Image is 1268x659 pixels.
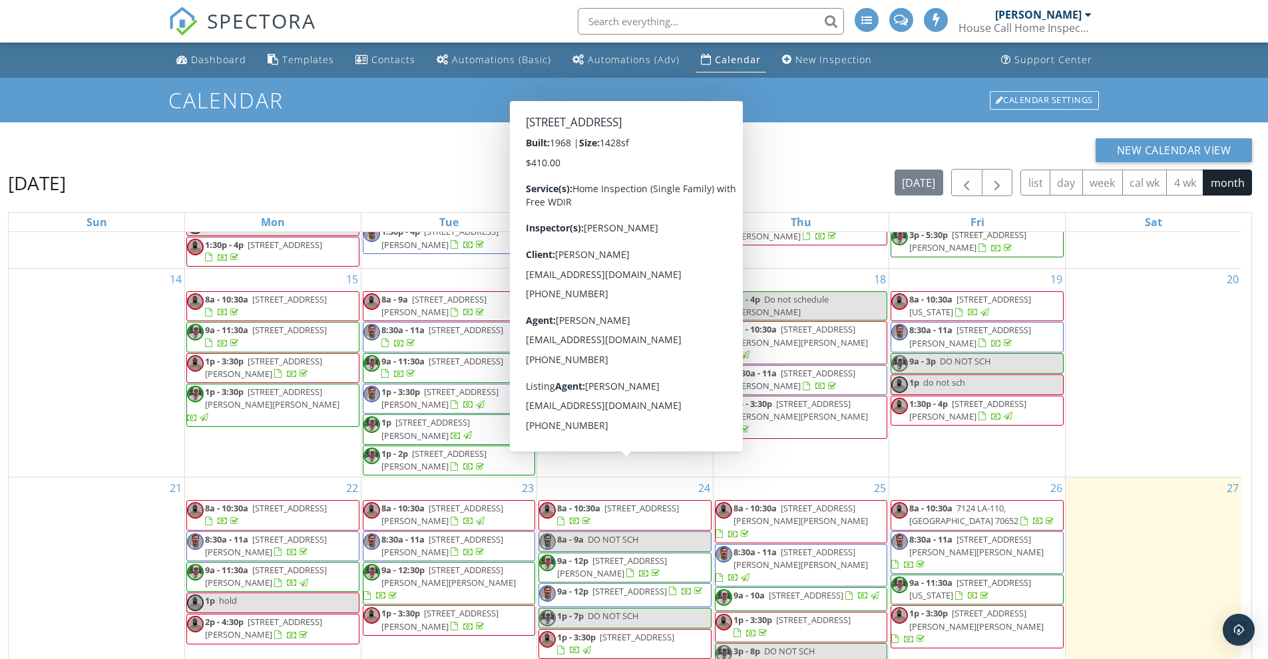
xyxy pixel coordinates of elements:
[909,502,1056,527] a: 8a - 10:30a 7124 LA-110, [GEOGRAPHIC_DATA] 70652
[252,324,327,336] span: [STREET_ADDRESS]
[187,386,204,402] img: 20200526_134352.jpg
[363,355,380,372] img: 20200526_134352.jpg
[891,324,908,340] img: 20231015_143153.jpg
[381,355,503,380] a: 9a - 11:30a [STREET_ADDRESS]
[891,398,908,414] img: 20230626_133733.jpg
[909,577,1031,601] span: [STREET_ADDRESS][US_STATE]
[371,53,415,66] div: Contacts
[940,355,990,367] span: DO NOT SCH
[734,398,772,410] span: 1p - 3:30p
[696,48,766,72] a: Calendar
[557,585,705,597] a: 9a - 12p [STREET_ADDRESS]
[716,614,732,630] img: 20230626_133733.jpg
[539,345,692,382] a: 1p - 3:30p [STREET_ADDRESS][PERSON_NAME][PERSON_NAME]
[9,269,185,477] td: Go to September 14, 2025
[205,564,327,589] span: [STREET_ADDRESS][PERSON_NAME]
[557,225,596,237] span: 1p - 3:30p
[205,324,327,348] a: 9a - 11:30a [STREET_ADDRESS]
[262,48,339,72] a: Templates
[891,575,1064,604] a: 9a - 11:30a [STREET_ADDRESS][US_STATE]
[909,398,1026,422] span: [STREET_ADDRESS][PERSON_NAME]
[734,502,868,527] span: [STREET_ADDRESS][PERSON_NAME][PERSON_NAME]
[716,589,732,606] img: 20200526_134352.jpg
[1224,477,1241,499] a: Go to September 27, 2025
[889,269,1066,477] td: Go to September 19, 2025
[557,293,600,305] span: 9a - 11:30a
[248,239,322,251] span: [STREET_ADDRESS]
[891,605,1064,648] a: 1p - 3:30p [STREET_ADDRESS][PERSON_NAME][PERSON_NAME]
[205,533,327,558] span: [STREET_ADDRESS][PERSON_NAME]
[381,293,487,318] a: 8a - 9a [STREET_ADDRESS][PERSON_NAME]
[871,269,889,290] a: Go to September 18, 2025
[187,386,339,423] a: 1p - 3:30p [STREET_ADDRESS][PERSON_NAME][PERSON_NAME]
[1048,269,1065,290] a: Go to September 19, 2025
[205,502,327,527] a: 8a - 10:30a [STREET_ADDRESS]
[205,564,248,576] span: 9a - 11:30a
[891,607,908,624] img: 20230626_133733.jpg
[431,48,556,72] a: Automations (Basic)
[891,396,1064,426] a: 1:30p - 4p [STREET_ADDRESS][PERSON_NAME]
[734,546,868,571] span: [STREET_ADDRESS][PERSON_NAME][PERSON_NAME]
[363,564,516,601] a: 9a - 12:30p [STREET_ADDRESS][PERSON_NAME][PERSON_NAME]
[538,553,712,583] a: 9a - 12p [STREET_ADDRESS][PERSON_NAME]
[381,448,487,472] a: 1p - 2p [STREET_ADDRESS][PERSON_NAME]
[909,293,1031,318] span: [STREET_ADDRESS][US_STATE]
[734,323,777,335] span: 8a - 10:30a
[715,612,888,642] a: 1p - 3:30p [STREET_ADDRESS]
[363,324,380,340] img: 20231015_143153.jpg
[381,607,499,632] a: 1p - 3:30p [STREET_ADDRESS][PERSON_NAME]
[539,293,556,310] img: 20200526_134352.jpg
[592,585,667,597] span: [STREET_ADDRESS]
[186,500,359,530] a: 8a - 10:30a [STREET_ADDRESS]
[958,21,1092,35] div: House Call Home Inspection- Lake Charles, LA
[187,324,204,340] img: 20200526_134352.jpg
[557,345,692,370] span: [STREET_ADDRESS][PERSON_NAME][PERSON_NAME]
[205,502,248,514] span: 8a - 10:30a
[557,502,600,514] span: 8a - 10:30a
[186,614,359,644] a: 2p - 4:30p [STREET_ADDRESS][PERSON_NAME]
[186,353,359,383] a: 1p - 3:30p [STREET_ADDRESS][PERSON_NAME]
[167,269,184,290] a: Go to September 14, 2025
[186,384,359,427] a: 1p - 3:30p [STREET_ADDRESS][PERSON_NAME][PERSON_NAME]
[381,533,503,558] a: 8:30a - 11a [STREET_ADDRESS][PERSON_NAME]
[557,502,679,527] a: 8a - 10:30a [STREET_ADDRESS]
[381,502,503,527] a: 8a - 10:30a [STREET_ADDRESS][PERSON_NAME]
[716,323,732,340] img: 20230626_133733.jpg
[381,386,499,410] a: 1p - 3:30p [STREET_ADDRESS][PERSON_NAME]
[909,324,952,336] span: 8:30a - 11a
[909,229,1026,253] span: [STREET_ADDRESS][PERSON_NAME]
[187,564,204,581] img: 20200526_134352.jpg
[923,376,965,388] span: do not sch
[186,531,359,561] a: 8:30a - 11a [STREET_ADDRESS][PERSON_NAME]
[988,90,1100,111] a: Calendar Settings
[716,502,732,519] img: 20230626_133733.jpg
[381,607,420,619] span: 1p - 3:30p
[381,225,499,250] a: 1:30p - 4p [STREET_ADDRESS][PERSON_NAME]
[187,616,204,632] img: 20230626_133733.jpg
[795,53,872,66] div: New Inspection
[381,416,391,428] span: 1p
[205,355,322,380] a: 1p - 3:30p [STREET_ADDRESS][PERSON_NAME]
[381,293,408,305] span: 8a - 9a
[363,414,536,444] a: 1p [STREET_ADDRESS][PERSON_NAME]
[1203,170,1252,196] button: month
[891,531,1064,575] a: 8:30a - 11a [STREET_ADDRESS][PERSON_NAME][PERSON_NAME]
[381,502,425,514] span: 8a - 10:30a
[1082,170,1123,196] button: week
[205,355,244,367] span: 1p - 3:30p
[557,610,584,622] span: 1p - 7p
[557,324,584,336] span: 1p - 7p
[557,293,679,318] a: 9a - 11:30a [STREET_ADDRESS][PERSON_NAME]
[734,546,777,558] span: 8:30a - 11a
[538,500,712,530] a: 8a - 10:30a [STREET_ADDRESS]
[363,564,380,581] img: 20200526_134352.jpg
[363,533,380,550] img: 20231015_143153.jpg
[186,237,359,267] a: 1:30p - 4p [STREET_ADDRESS]
[381,225,499,250] span: [STREET_ADDRESS][PERSON_NAME]
[539,502,556,519] img: 20230626_133733.jpg
[557,345,596,357] span: 1p - 3:30p
[557,389,662,414] span: [STREET_ADDRESS][PERSON_NAME]
[734,367,855,392] span: [STREET_ADDRESS][PERSON_NAME]
[205,239,322,263] a: 1:30p - 4p [STREET_ADDRESS]
[716,293,732,310] img: 20200526_134352.jpg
